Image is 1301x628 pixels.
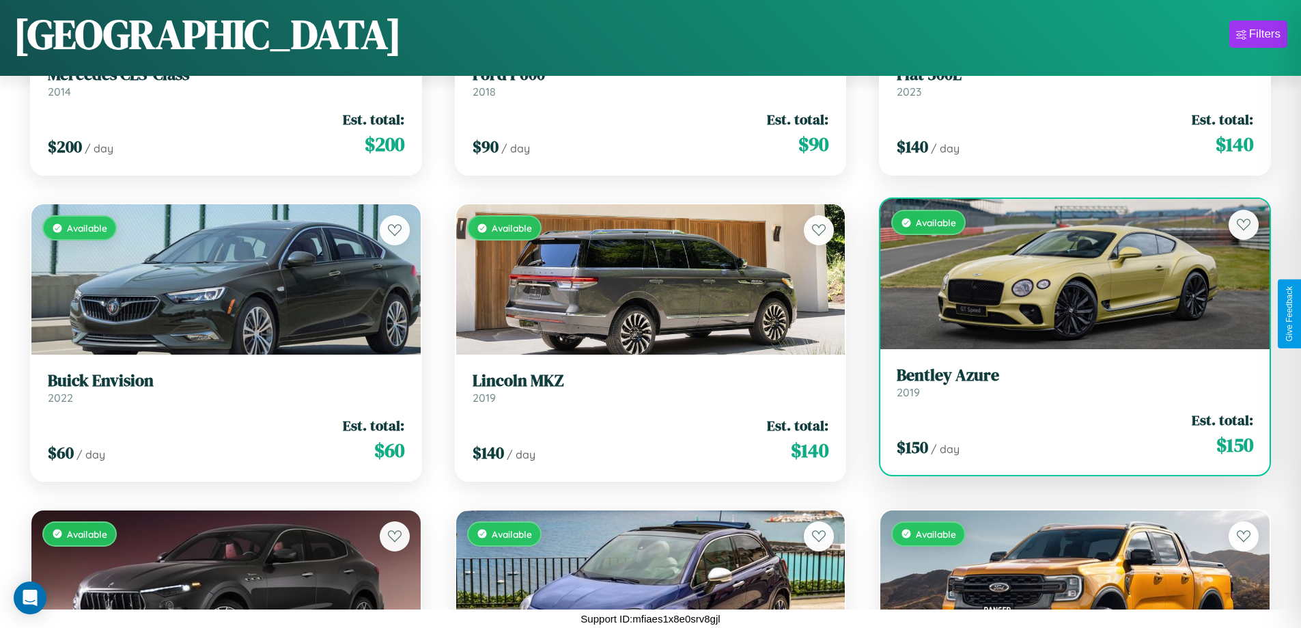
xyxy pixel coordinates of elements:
span: Available [916,528,956,540]
span: 2023 [897,85,921,98]
span: $ 140 [473,441,504,464]
span: / day [85,141,113,155]
a: Fiat 500L2023 [897,65,1253,98]
span: $ 140 [897,135,928,158]
a: Buick Envision2022 [48,371,404,405]
span: Est. total: [1192,410,1253,430]
span: Est. total: [343,109,404,129]
span: $ 200 [365,131,404,158]
span: Est. total: [767,109,828,129]
h3: Lincoln MKZ [473,371,829,391]
span: $ 200 [48,135,82,158]
span: / day [931,141,960,155]
span: Est. total: [343,415,404,435]
h3: Bentley Azure [897,366,1253,385]
span: Available [67,222,107,234]
span: 2014 [48,85,71,98]
h1: [GEOGRAPHIC_DATA] [14,6,402,62]
div: Open Intercom Messenger [14,582,46,614]
span: / day [507,448,535,461]
span: $ 60 [374,437,404,464]
h3: Buick Envision [48,371,404,391]
a: Bentley Azure2019 [897,366,1253,399]
span: 2019 [897,385,920,399]
span: Est. total: [1192,109,1253,129]
span: $ 60 [48,441,74,464]
div: Filters [1249,27,1281,41]
span: $ 150 [897,436,928,459]
span: / day [76,448,105,461]
span: Available [916,217,956,228]
a: Ford P6002018 [473,65,829,98]
span: / day [501,141,530,155]
span: 2018 [473,85,496,98]
p: Support ID: mfiaes1x8e0srv8gjl [580,610,720,628]
span: Est. total: [767,415,828,435]
span: $ 150 [1216,431,1253,459]
a: Lincoln MKZ2019 [473,371,829,405]
span: Available [492,222,532,234]
span: Available [67,528,107,540]
a: Mercedes CLS-Class2014 [48,65,404,98]
button: Filters [1229,21,1287,48]
span: $ 90 [798,131,828,158]
span: $ 140 [1216,131,1253,158]
span: $ 90 [473,135,499,158]
span: 2022 [48,391,73,405]
span: 2019 [473,391,496,405]
span: Available [492,528,532,540]
div: Give Feedback [1285,286,1294,342]
span: / day [931,442,960,456]
span: $ 140 [791,437,828,464]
